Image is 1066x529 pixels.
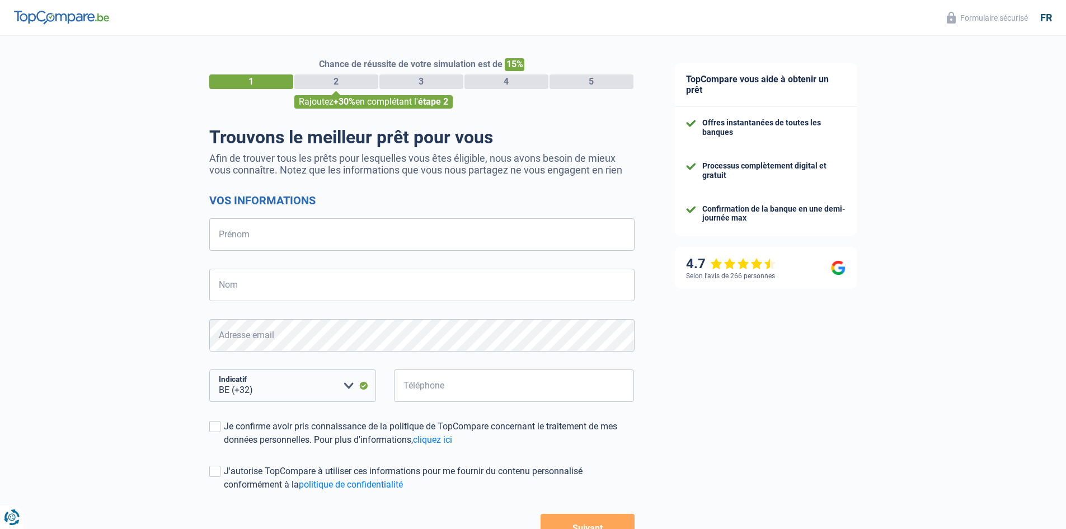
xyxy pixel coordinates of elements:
[702,118,846,137] div: Offres instantanées de toutes les banques
[299,479,403,490] a: politique de confidentialité
[379,74,463,89] div: 3
[464,74,548,89] div: 4
[394,369,635,402] input: 401020304
[702,204,846,223] div: Confirmation de la banque en une demi-journée max
[209,127,635,148] h1: Trouvons le meilleur prêt pour vous
[224,420,635,447] div: Je confirme avoir pris connaissance de la politique de TopCompare concernant le traitement de mes...
[550,74,633,89] div: 5
[418,96,448,107] span: étape 2
[294,95,453,109] div: Rajoutez en complétant l'
[209,194,635,207] h2: Vos informations
[686,272,775,280] div: Selon l’avis de 266 personnes
[940,8,1035,27] button: Formulaire sécurisé
[14,11,109,24] img: TopCompare Logo
[505,58,524,71] span: 15%
[413,434,452,445] a: cliquez ici
[702,161,846,180] div: Processus complètement digital et gratuit
[209,74,293,89] div: 1
[319,59,503,69] span: Chance de réussite de votre simulation est de
[209,152,635,176] p: Afin de trouver tous les prêts pour lesquelles vous êtes éligible, nous avons besoin de mieux vou...
[1040,12,1052,24] div: fr
[686,256,776,272] div: 4.7
[224,465,635,491] div: J'autorise TopCompare à utiliser ces informations pour me fournir du contenu personnalisé conform...
[334,96,355,107] span: +30%
[675,63,857,107] div: TopCompare vous aide à obtenir un prêt
[294,74,378,89] div: 2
